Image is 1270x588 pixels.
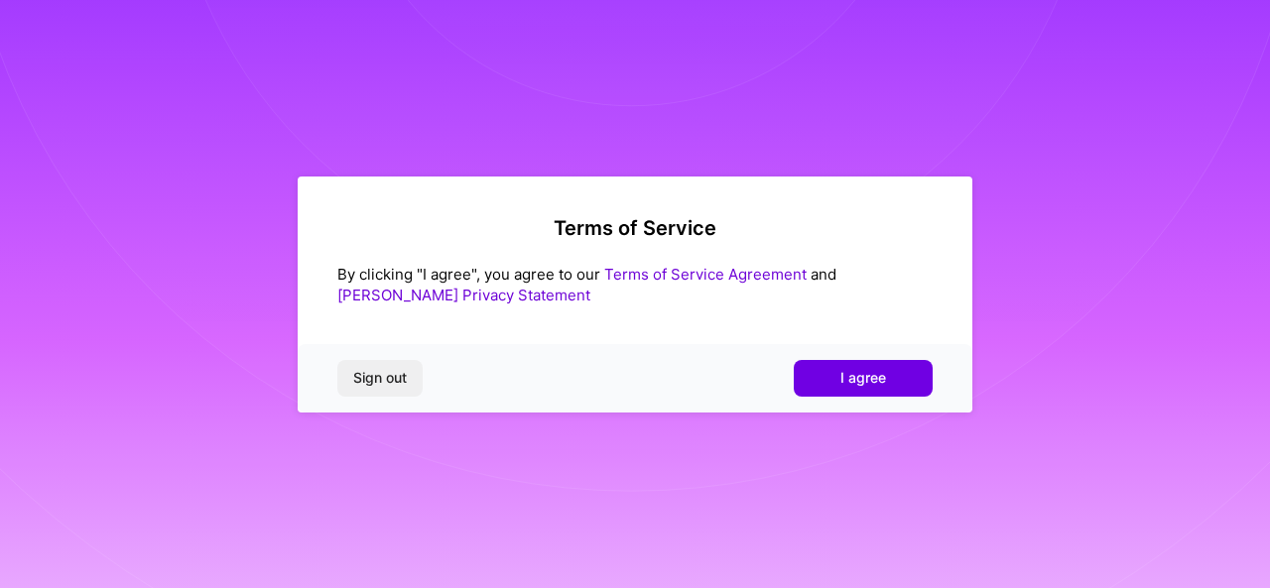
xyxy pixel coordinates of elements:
button: Sign out [337,360,423,396]
button: I agree [794,360,933,396]
h2: Terms of Service [337,216,933,240]
span: Sign out [353,368,407,388]
span: I agree [840,368,886,388]
div: By clicking "I agree", you agree to our and [337,264,933,305]
a: [PERSON_NAME] Privacy Statement [337,286,590,304]
a: Terms of Service Agreement [604,265,807,284]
